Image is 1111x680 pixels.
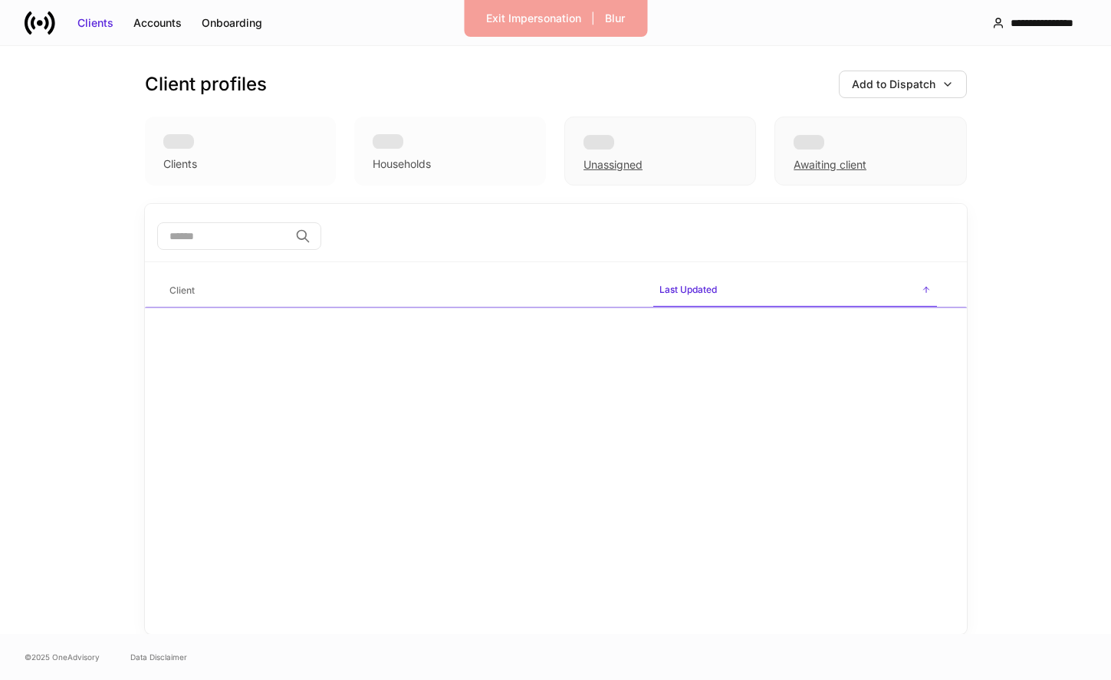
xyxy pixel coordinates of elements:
[774,117,966,186] div: Awaiting client
[145,72,267,97] h3: Client profiles
[133,15,182,31] div: Accounts
[163,156,197,172] div: Clients
[67,11,123,35] button: Clients
[839,71,967,98] button: Add to Dispatch
[583,157,643,172] div: Unassigned
[373,156,431,172] div: Households
[659,282,717,297] h6: Last Updated
[169,283,195,297] h6: Client
[605,11,625,26] div: Blur
[486,11,581,26] div: Exit Impersonation
[163,275,641,307] span: Client
[595,6,635,31] button: Blur
[852,77,935,92] div: Add to Dispatch
[202,15,262,31] div: Onboarding
[77,15,113,31] div: Clients
[25,651,100,663] span: © 2025 OneAdvisory
[476,6,591,31] button: Exit Impersonation
[653,274,937,307] span: Last Updated
[564,117,756,186] div: Unassigned
[123,11,192,35] button: Accounts
[794,157,866,172] div: Awaiting client
[130,651,187,663] a: Data Disclaimer
[192,11,272,35] button: Onboarding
